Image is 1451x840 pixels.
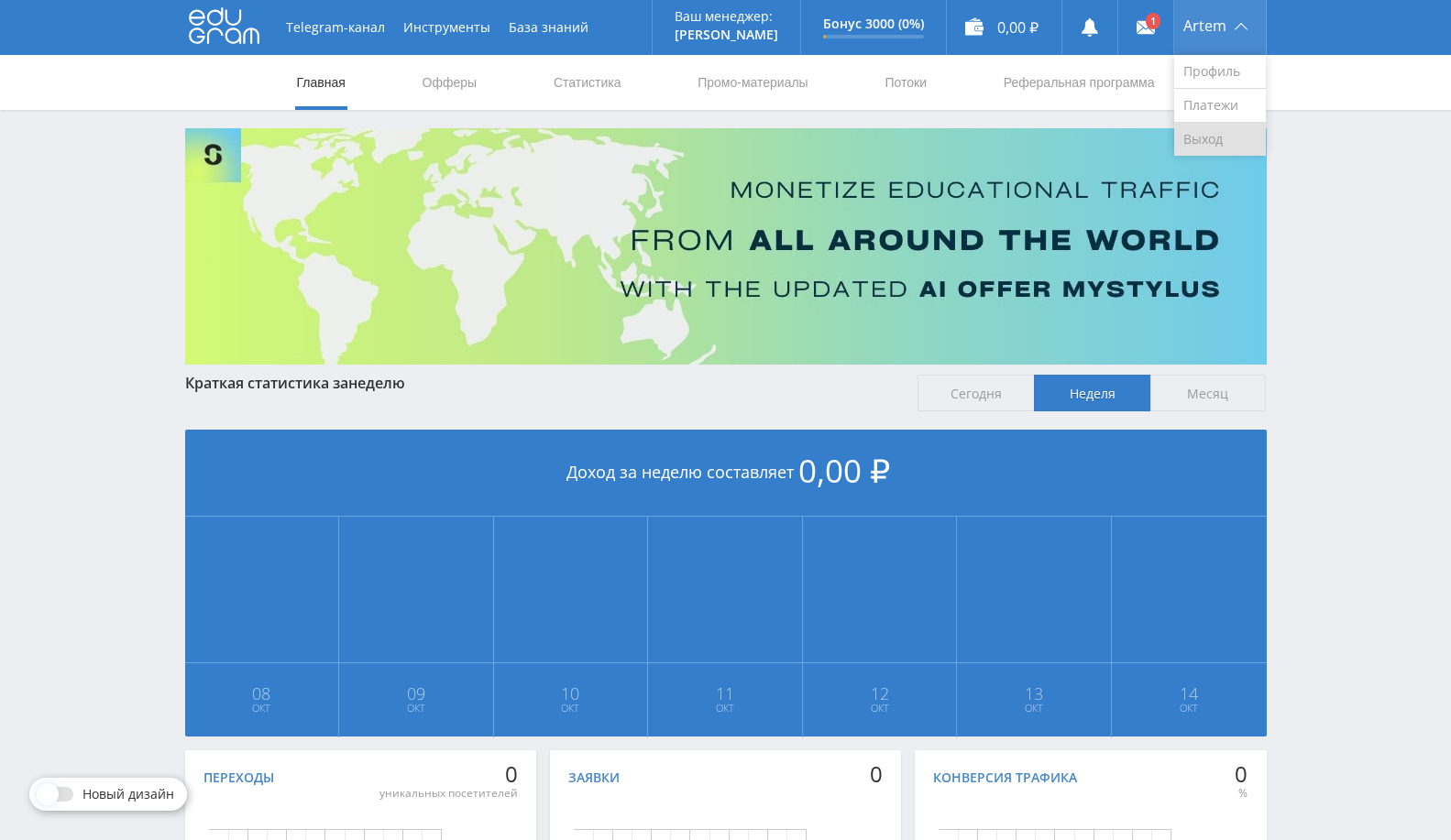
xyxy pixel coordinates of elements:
div: Конверсия трафика [933,770,1077,785]
a: Реферальная программа [1002,55,1157,110]
div: Доход за неделю составляет [185,430,1267,517]
div: % [1235,786,1248,801]
span: 14 [1113,686,1266,701]
a: Статистика [552,55,623,110]
span: Окт [495,701,647,715]
p: [PERSON_NAME] [675,27,778,42]
span: 13 [958,686,1110,701]
a: Офферы [421,55,479,110]
span: Окт [186,701,338,715]
a: Платежи [1174,89,1266,123]
div: Заявки [568,770,620,785]
a: Выход [1174,123,1266,156]
a: Профиль [1174,55,1266,89]
a: Промо-материалы [696,55,809,110]
div: Краткая статистика за [185,375,900,391]
span: 0,00 ₽ [798,449,890,492]
span: Неделя [1034,375,1150,411]
span: Сегодня [918,375,1034,411]
div: Переходы [203,770,274,785]
span: 10 [495,686,647,701]
span: Окт [340,701,492,715]
span: Окт [958,701,1110,715]
a: Главная [295,55,347,110]
span: Месяц [1150,375,1267,411]
p: Ваш менеджер: [675,9,778,24]
span: 11 [649,686,801,701]
div: 0 [870,761,883,787]
img: Banner [185,128,1267,365]
span: Окт [1113,701,1266,715]
div: 0 [1235,761,1248,787]
span: Окт [804,701,956,715]
span: 08 [186,686,338,701]
div: уникальных посетителей [379,786,518,801]
span: Новый дизайн [82,787,174,802]
span: неделю [348,373,405,393]
span: 09 [340,686,492,701]
p: Бонус 3000 (0%) [823,16,924,31]
div: 0 [379,761,518,787]
a: Потоки [883,55,929,110]
span: Окт [649,701,801,715]
span: Artem [1183,18,1226,33]
span: 12 [804,686,956,701]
